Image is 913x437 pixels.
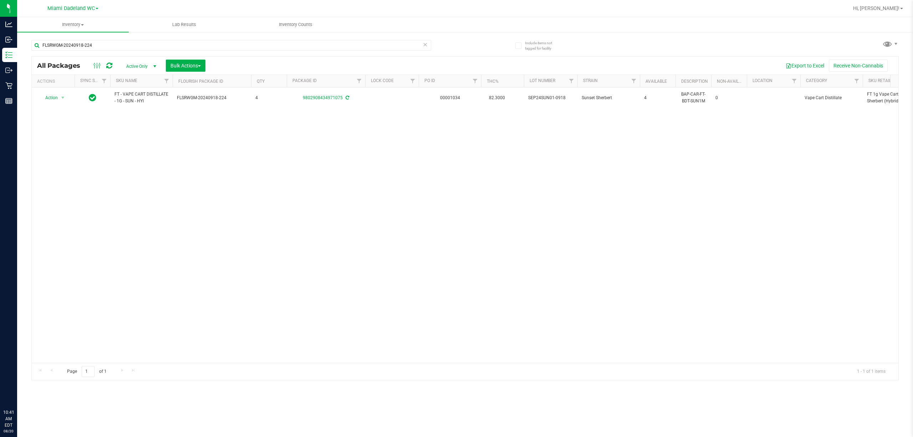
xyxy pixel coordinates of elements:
span: 4 [255,95,282,101]
input: Search Package ID, Item Name, SKU, Lot or Part Number... [31,40,431,51]
span: Bulk Actions [170,63,201,68]
iframe: Resource center [7,380,29,401]
a: Filter [851,75,863,87]
a: Strain [583,78,598,83]
a: Inventory Counts [240,17,352,32]
span: 82.3000 [485,93,509,103]
button: Receive Non-Cannabis [829,60,888,72]
a: PO ID [424,78,435,83]
a: Inventory [17,17,129,32]
a: Category [806,78,827,83]
span: FLSRWGM-20240918-224 [177,95,247,101]
span: Inventory [17,21,129,28]
a: Lock Code [371,78,394,83]
a: Filter [407,75,419,87]
a: Flourish Package ID [178,79,223,84]
span: Include items not tagged for facility [525,40,561,51]
inline-svg: Reports [5,97,12,105]
a: Filter [98,75,110,87]
span: Sync from Compliance System [345,95,349,100]
button: Export to Excel [781,60,829,72]
inline-svg: Outbound [5,67,12,74]
a: Lot Number [530,78,555,83]
p: 10:41 AM EDT [3,409,14,428]
a: Sync Status [80,78,108,83]
a: Filter [161,75,173,87]
a: Filter [469,75,481,87]
a: Qty [257,79,265,84]
a: Lab Results [129,17,240,32]
a: SKU Name [116,78,137,83]
span: Inventory Counts [269,21,322,28]
inline-svg: Retail [5,82,12,89]
span: Sunset Sherbert [582,95,636,101]
span: Page of 1 [61,366,112,377]
a: Description [681,79,708,84]
a: Package ID [292,78,317,83]
inline-svg: Inventory [5,51,12,59]
input: 1 [82,366,95,377]
p: 08/20 [3,428,14,434]
a: THC% [487,79,499,84]
a: Filter [353,75,365,87]
div: BAP-CAR-FT-BDT-SUN1M [680,90,707,105]
span: 4 [644,95,671,101]
span: 0 [715,95,743,101]
a: Non-Available [717,79,749,84]
span: All Packages [37,62,87,70]
span: select [58,93,67,103]
span: In Sync [89,93,96,103]
span: Lab Results [163,21,206,28]
inline-svg: Analytics [5,21,12,28]
span: Action [39,93,58,103]
span: FT - VAPE CART DISTILLATE - 1G - SUN - HYI [114,91,168,105]
inline-svg: Inbound [5,36,12,43]
span: SEP24SUN01-0918 [528,95,573,101]
a: Filter [628,75,640,87]
span: Hi, [PERSON_NAME]! [853,5,899,11]
span: Vape Cart Distillate [805,95,858,101]
div: Actions [37,79,72,84]
span: Clear [423,40,428,49]
a: Filter [789,75,800,87]
a: Location [753,78,772,83]
span: Miami Dadeland WC [47,5,95,11]
a: 00001034 [440,95,460,100]
a: Filter [566,75,577,87]
span: 1 - 1 of 1 items [851,366,891,377]
a: Available [646,79,667,84]
button: Bulk Actions [166,60,205,72]
a: 9802908434971075 [303,95,343,100]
